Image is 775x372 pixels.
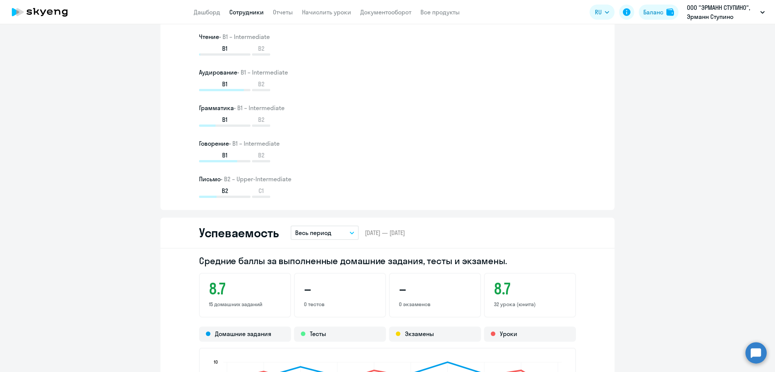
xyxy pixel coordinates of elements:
[666,8,674,16] img: balance
[199,103,576,112] h3: Грамматика
[484,327,576,342] div: Уроки
[222,80,227,88] span: B1
[237,68,288,76] span: • B1 – Intermediate
[209,301,281,308] p: 15 домашних заданий
[590,5,615,20] button: RU
[258,151,265,159] span: B2
[229,8,264,16] a: Сотрудники
[258,44,265,53] span: B2
[294,327,386,342] div: Тесты
[494,301,566,308] p: 32 урока (юнита)
[302,8,351,16] a: Начислить уроки
[199,139,576,148] h3: Говорение
[258,80,265,88] span: B2
[214,359,218,365] text: 10
[199,174,576,184] h3: Письмо
[420,8,460,16] a: Все продукты
[199,327,291,342] div: Домашние задания
[199,255,576,267] h2: Средние баллы за выполненные домашние задания, тесты и экзамены.
[209,280,281,298] h3: 8.7
[258,115,265,124] span: B2
[494,280,566,298] h3: 8.7
[194,8,220,16] a: Дашборд
[595,8,602,17] span: RU
[683,3,769,21] button: ООО "ЭРМАНН СТУПИНО", Эрманн Ступино Постоплата
[389,327,481,342] div: Экзамены
[229,140,280,147] span: • B1 – Intermediate
[304,280,376,298] h3: –
[222,187,228,195] span: B2
[399,280,471,298] h3: –
[258,187,264,195] span: C1
[360,8,411,16] a: Документооборот
[222,151,227,159] span: B1
[295,228,331,237] p: Весь период
[199,32,576,41] h3: Чтение
[687,3,757,21] p: ООО "ЭРМАНН СТУПИНО", Эрманн Ступино Постоплата
[199,225,279,240] h2: Успеваемость
[291,226,359,240] button: Весь период
[365,229,405,237] span: [DATE] — [DATE]
[222,44,227,53] span: B1
[222,115,227,124] span: B1
[234,104,285,112] span: • B1 – Intermediate
[639,5,679,20] button: Балансbalance
[221,175,291,183] span: • B2 – Upper-Intermediate
[199,68,576,77] h3: Аудирование
[273,8,293,16] a: Отчеты
[304,301,376,308] p: 0 тестов
[643,8,663,17] div: Баланс
[399,301,471,308] p: 0 экзаменов
[219,33,270,40] span: • B1 – Intermediate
